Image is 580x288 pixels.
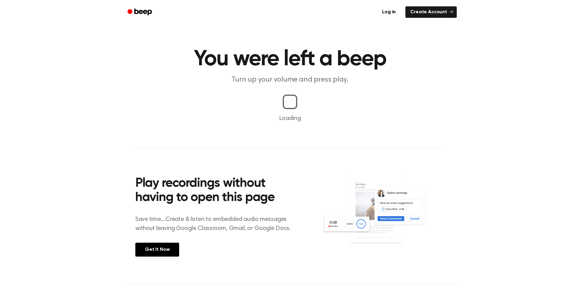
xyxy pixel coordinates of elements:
h1: You were left a beep [135,48,445,70]
a: Create Account [405,6,457,18]
h2: Play recordings without having to open this page [135,176,298,205]
a: Log in [376,5,402,19]
p: Loading [7,114,573,123]
a: Get It Now [135,243,179,257]
p: Turn up your volume and press play. [174,75,406,85]
img: Voice Comments on Docs and Recording Widget [322,175,445,256]
p: Save time....Create & listen to embedded audio messages without leaving Google Classroom, Gmail, ... [135,215,298,233]
a: Beep [123,6,157,18]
